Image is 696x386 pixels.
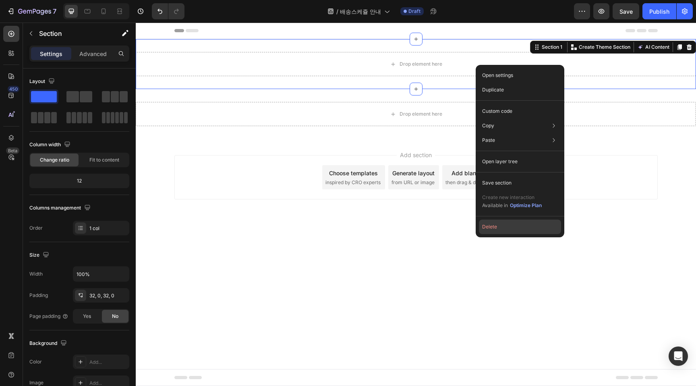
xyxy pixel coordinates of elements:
div: Add... [89,359,127,366]
span: Draft [408,8,420,15]
div: Padding [29,292,48,299]
span: Change ratio [40,156,69,164]
div: Layout [29,76,56,87]
span: inspired by CRO experts [190,156,245,164]
div: Width [29,270,43,278]
div: Page padding [29,313,68,320]
div: Undo/Redo [152,3,184,19]
div: Order [29,224,43,232]
div: 12 [31,175,128,187]
p: Duplicate [482,86,504,93]
div: Size [29,250,51,261]
div: Column width [29,139,72,150]
p: Create new interaction [482,193,542,201]
div: 450 [8,86,19,92]
div: Section 1 [404,21,428,28]
p: Settings [40,50,62,58]
button: Save [613,3,639,19]
span: 배송스케쥴 안내 [340,7,381,16]
span: / [336,7,338,16]
div: Optimize Plan [510,202,542,209]
div: Generate layout [257,146,299,155]
div: Choose templates [193,146,242,155]
input: Auto [73,267,129,281]
div: Drop element here [264,88,307,95]
div: 1 col [89,225,127,232]
p: Create Theme Section [443,21,495,28]
button: 7 [3,3,60,19]
span: Save [619,8,633,15]
div: Beta [6,147,19,154]
p: Section [39,29,105,38]
button: Publish [642,3,676,19]
div: Add blank section [316,146,365,155]
span: Yes [83,313,91,320]
p: Open layer tree [482,158,518,165]
iframe: Design area [136,23,696,386]
button: Optimize Plan [510,201,542,210]
span: Available in [482,202,508,208]
p: Custom code [482,108,512,115]
p: Save section [482,179,512,187]
p: Copy [482,122,494,129]
div: Publish [649,7,669,16]
div: Columns management [29,203,92,214]
div: Background [29,338,68,349]
div: 32, 0, 32, 0 [89,292,127,299]
div: Color [29,358,42,365]
span: Add section [261,128,299,137]
div: Drop element here [264,38,307,45]
span: then drag & drop elements [310,156,370,164]
span: No [112,313,118,320]
button: AI Content [500,20,535,29]
p: Open settings [482,72,513,79]
p: 7 [53,6,56,16]
span: Fit to content [89,156,119,164]
div: Open Intercom Messenger [669,347,688,366]
p: Advanced [79,50,107,58]
button: Delete [479,220,561,234]
span: from URL or image [256,156,299,164]
p: Paste [482,137,495,144]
